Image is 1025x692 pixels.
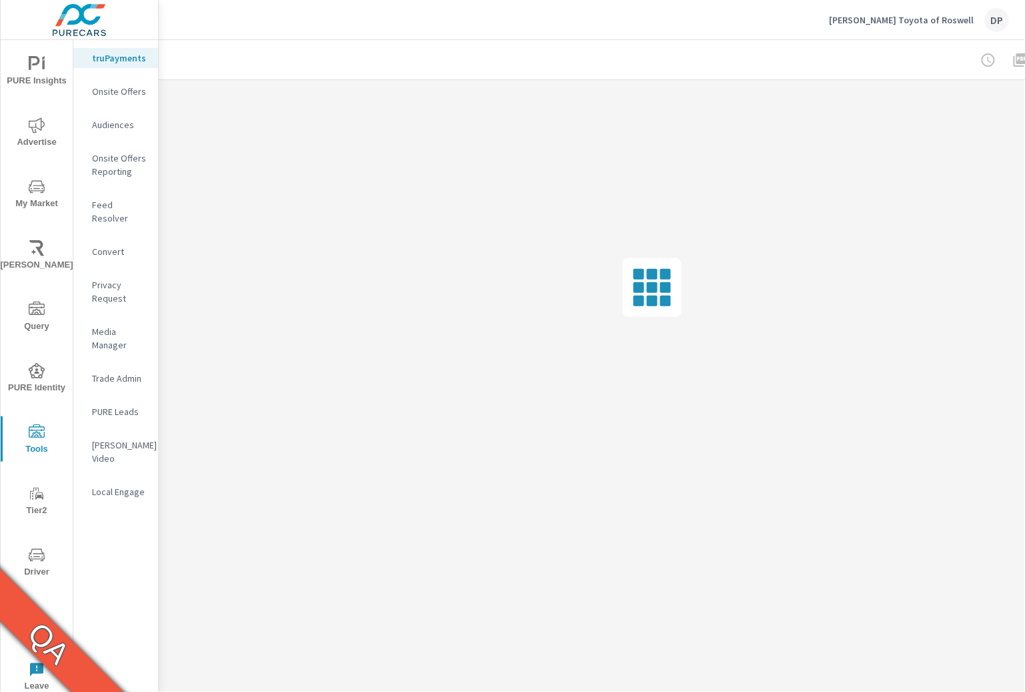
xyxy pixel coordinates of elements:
div: Onsite Offers [73,81,158,101]
span: Advertise [5,117,69,150]
p: Local Engage [92,485,147,498]
span: PURE Insights [5,56,69,89]
p: Onsite Offers Reporting [92,151,147,178]
p: Onsite Offers [92,85,147,98]
div: Feed Resolver [73,195,158,228]
span: [PERSON_NAME] [5,240,69,273]
span: Driver [5,547,69,580]
p: [PERSON_NAME] Toyota of Roswell [830,14,974,26]
div: Onsite Offers Reporting [73,148,158,182]
p: Convert [92,245,147,258]
div: DP [985,8,1009,32]
span: Tools [5,424,69,457]
span: Operations [5,609,69,641]
p: truPayments [92,51,147,65]
div: truPayments [73,48,158,68]
p: [PERSON_NAME] Video [92,438,147,465]
span: PURE Identity [5,363,69,396]
div: PURE Leads [73,402,158,422]
p: Trade Admin [92,372,147,385]
p: Audiences [92,118,147,131]
span: Tier2 [5,486,69,518]
p: Privacy Request [92,278,147,305]
p: PURE Leads [92,405,147,418]
div: Convert [73,242,158,262]
div: Audiences [73,115,158,135]
span: My Market [5,179,69,212]
div: [PERSON_NAME] Video [73,435,158,468]
div: Local Engage [73,482,158,502]
div: Media Manager [73,322,158,355]
div: Privacy Request [73,275,158,308]
span: Query [5,302,69,334]
div: Trade Admin [73,368,158,388]
p: Media Manager [92,325,147,352]
p: Feed Resolver [92,198,147,225]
